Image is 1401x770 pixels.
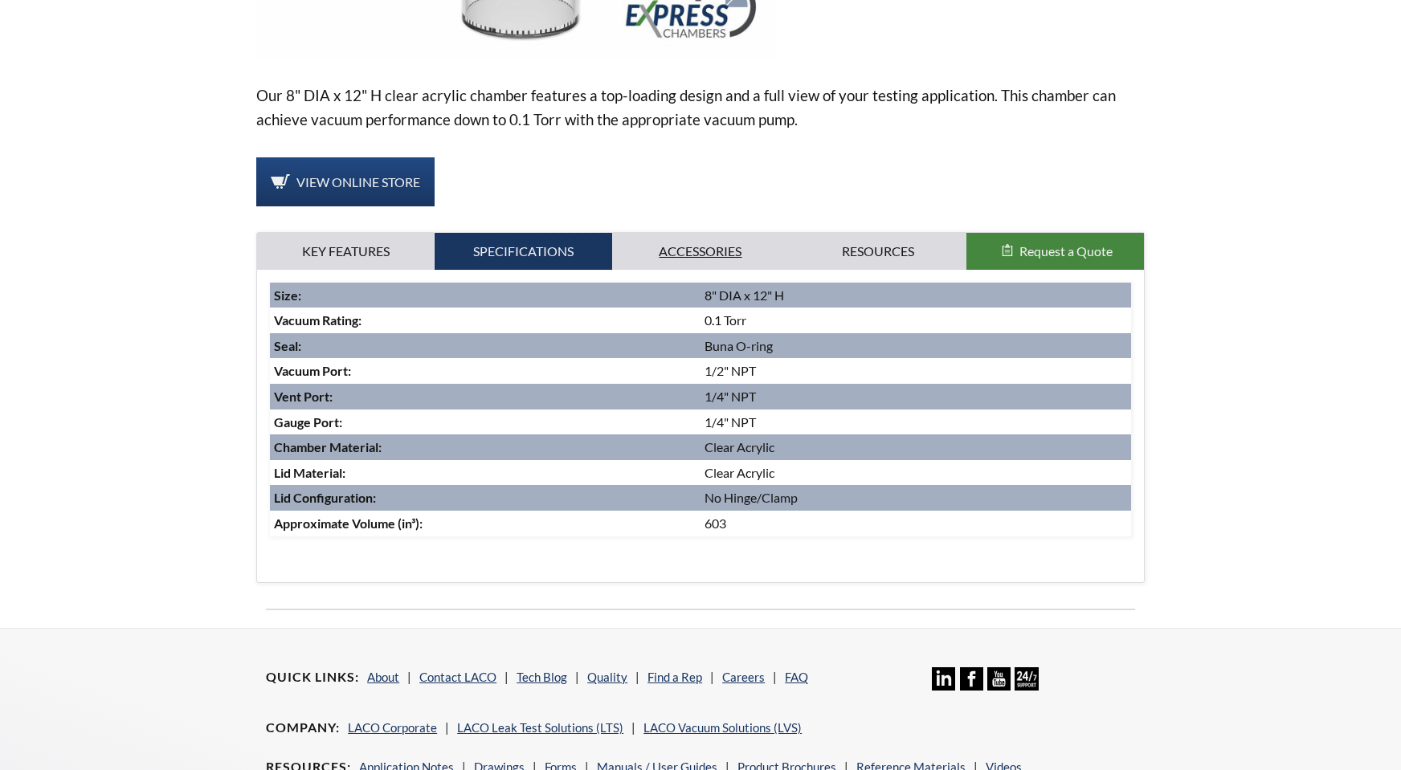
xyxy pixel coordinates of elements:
[274,439,378,454] strong: Chamber Material
[266,669,359,686] h4: Quick Links
[700,333,1131,359] td: Buna O-ring
[700,358,1131,384] td: 1/2" NPT
[256,84,1145,132] p: Our 8" DIA x 12" H clear acrylic chamber features a top-loading design and a full view of your te...
[587,670,627,684] a: Quality
[700,511,1131,536] td: 603
[256,157,435,207] a: View Online Store
[457,720,623,735] a: LACO Leak Test Solutions (LTS)
[785,670,808,684] a: FAQ
[435,233,612,270] a: Specifications
[1015,678,1038,693] a: 24/7 Support
[367,670,399,684] a: About
[966,233,1144,270] button: Request a Quote
[348,720,437,735] a: LACO Corporate
[700,283,1131,308] td: 8" DIA x 12" H
[1015,667,1038,691] img: 24/7 Support Icon
[296,174,420,189] span: View Online Store
[789,233,966,270] a: Resources
[274,287,301,303] strong: Size:
[612,233,790,270] a: Accessories
[700,409,1131,435] td: 1/4" NPT
[274,338,298,353] strong: Seal
[700,434,1131,460] td: Clear Acrylic
[270,333,700,359] td: :
[270,384,700,409] td: :
[270,434,700,460] td: :
[270,358,700,384] td: :
[274,363,348,378] strong: Vacuum Port
[270,485,700,511] td: :
[270,409,700,435] td: :
[274,414,339,430] strong: Gauge Port
[274,515,419,531] strong: Approximate Volume (in³)
[647,670,702,684] a: Find a Rep
[257,233,435,270] a: Key Features
[270,511,700,536] td: :
[700,460,1131,486] td: Clear Acrylic
[700,384,1131,409] td: 1/4" NPT
[274,490,373,505] strong: Lid Configuration
[270,308,700,333] td: :
[643,720,802,735] a: LACO Vacuum Solutions (LVS)
[722,670,765,684] a: Careers
[517,670,567,684] a: Tech Blog
[274,312,358,328] strong: Vacuum Rating
[419,670,496,684] a: Contact LACO
[700,485,1131,511] td: No Hinge/Clamp
[274,389,329,404] strong: Vent Port
[274,465,342,480] strong: Lid Material
[1019,243,1113,259] span: Request a Quote
[266,719,340,736] h4: Company
[270,460,700,486] td: :
[700,308,1131,333] td: 0.1 Torr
